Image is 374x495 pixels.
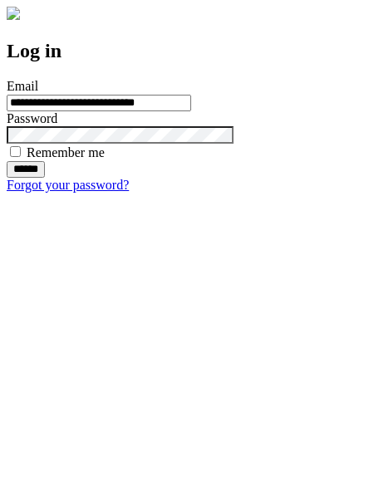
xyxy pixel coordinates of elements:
img: logo-4e3dc11c47720685a147b03b5a06dd966a58ff35d612b21f08c02c0306f2b779.png [7,7,20,20]
a: Forgot your password? [7,178,129,192]
label: Password [7,111,57,125]
h2: Log in [7,40,367,62]
label: Email [7,79,38,93]
label: Remember me [27,145,105,159]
